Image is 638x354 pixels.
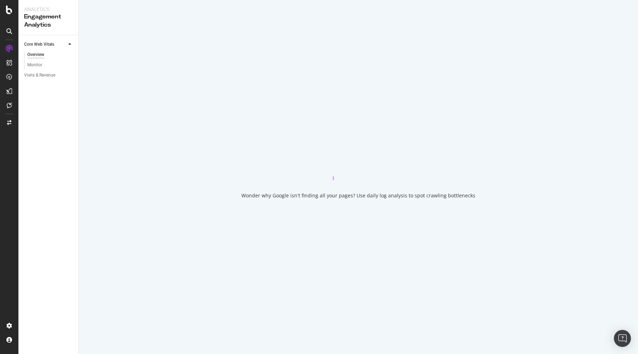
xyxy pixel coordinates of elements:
a: Overview [27,51,73,58]
div: Wonder why Google isn't finding all your pages? Use daily log analysis to spot crawling bottlenecks [241,192,475,199]
div: Visits & Revenue [24,72,55,79]
div: Analytics [24,6,73,13]
div: Engagement Analytics [24,13,73,29]
div: Open Intercom Messenger [614,330,631,347]
div: Monitor [27,61,42,69]
a: Monitor [27,61,73,69]
a: Core Web Vitals [24,41,66,48]
div: Overview [27,51,44,58]
div: Core Web Vitals [24,41,54,48]
div: animation [333,155,384,181]
a: Visits & Revenue [24,72,73,79]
